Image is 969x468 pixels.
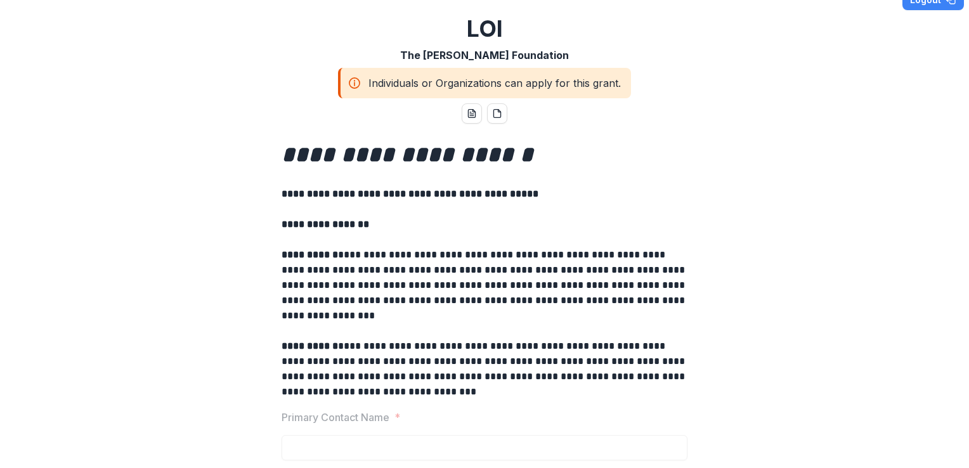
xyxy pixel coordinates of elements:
p: Primary Contact Name [282,410,389,425]
h2: LOI [467,15,503,42]
button: pdf-download [487,103,507,124]
p: The [PERSON_NAME] Foundation [400,48,569,63]
button: word-download [462,103,482,124]
div: Individuals or Organizations can apply for this grant. [338,68,631,98]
